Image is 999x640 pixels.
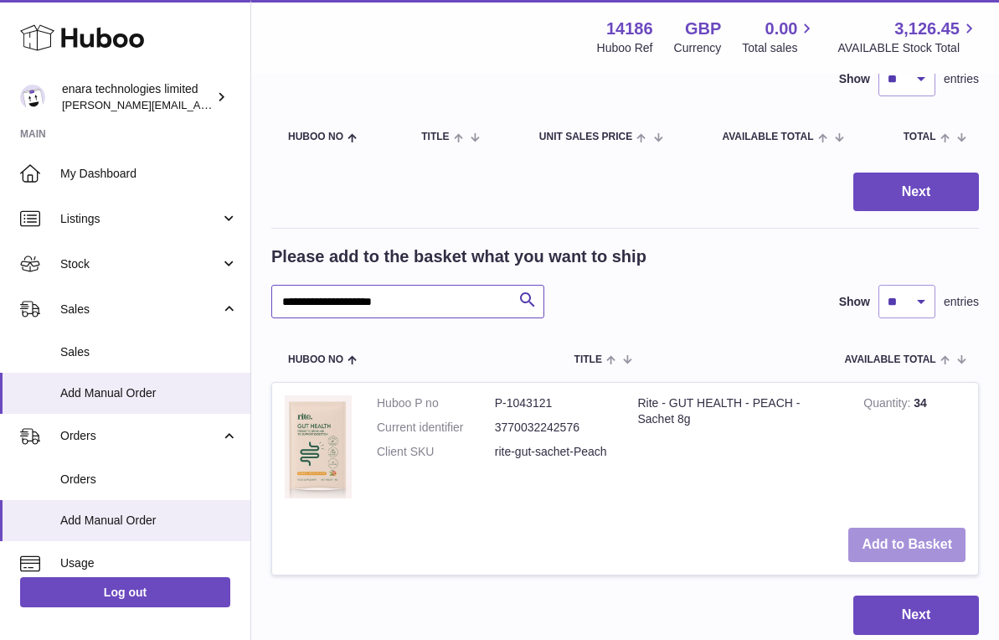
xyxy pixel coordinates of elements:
td: Rite - GUT HEALTH - PEACH - Sachet 8g [626,383,852,515]
span: Orders [60,428,220,444]
span: entries [944,71,979,87]
div: Currency [674,40,722,56]
span: My Dashboard [60,166,238,182]
span: Total sales [742,40,816,56]
span: Title [421,132,449,142]
span: Total [904,132,936,142]
h2: Please add to the basket what you want to ship [271,245,646,268]
dd: 3770032242576 [495,420,613,436]
span: AVAILABLE Total [722,132,813,142]
span: entries [944,294,979,310]
button: Next [853,596,979,635]
dd: P-1043121 [495,395,613,411]
span: Huboo no [288,132,343,142]
a: Log out [20,577,230,607]
dt: Huboo P no [377,395,495,411]
dt: Client SKU [377,444,495,460]
button: Add to Basket [848,528,966,562]
img: Rite - GUT HEALTH - PEACH - Sachet 8g [285,395,352,498]
strong: GBP [685,18,721,40]
a: 0.00 Total sales [742,18,816,56]
span: 0.00 [765,18,798,40]
div: enara technologies limited [62,81,213,113]
a: 3,126.45 AVAILABLE Stock Total [837,18,979,56]
td: 34 [851,383,978,515]
span: [PERSON_NAME][EMAIL_ADDRESS][DOMAIN_NAME] [62,98,336,111]
span: Add Manual Order [60,385,238,401]
span: Huboo no [288,354,343,365]
span: Title [574,354,602,365]
dt: Current identifier [377,420,495,436]
div: Huboo Ref [597,40,653,56]
span: Sales [60,302,220,317]
strong: 14186 [606,18,653,40]
strong: Quantity [863,396,914,414]
img: Dee@enara.co [20,85,45,110]
label: Show [839,294,870,310]
span: Usage [60,555,238,571]
dd: rite-gut-sachet-Peach [495,444,613,460]
span: Unit Sales Price [539,132,632,142]
span: Orders [60,472,238,488]
span: 3,126.45 [894,18,960,40]
span: AVAILABLE Total [845,354,936,365]
button: Next [853,173,979,212]
label: Show [839,71,870,87]
span: Listings [60,211,220,227]
span: AVAILABLE Stock Total [837,40,979,56]
span: Stock [60,256,220,272]
span: Add Manual Order [60,513,238,529]
span: Sales [60,344,238,360]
